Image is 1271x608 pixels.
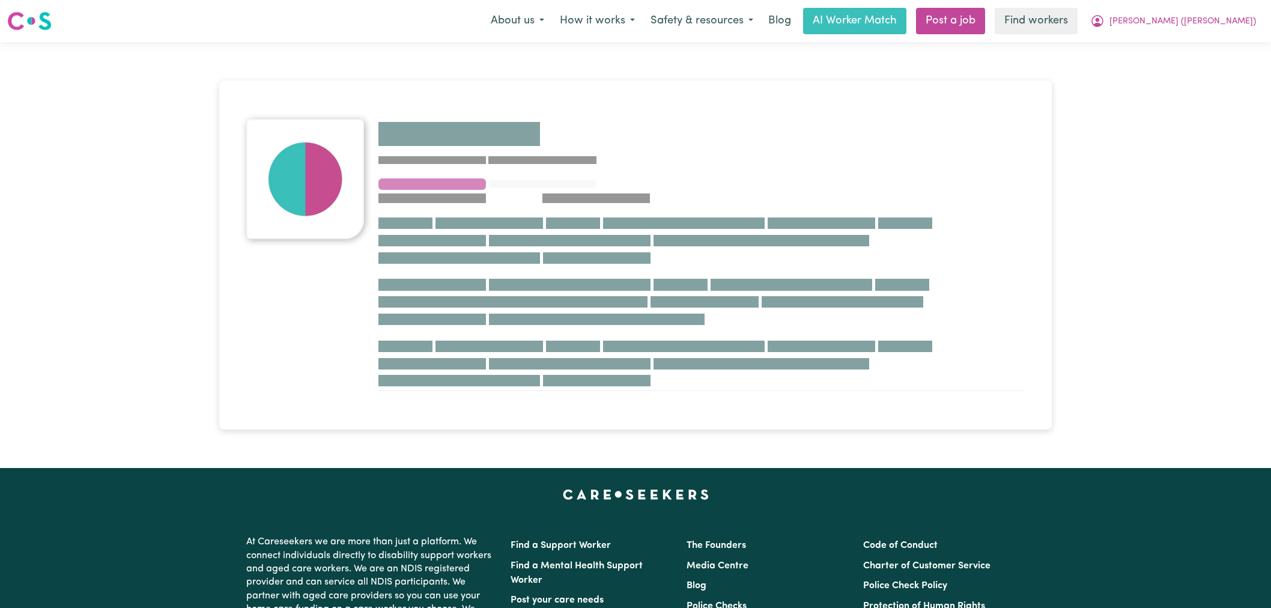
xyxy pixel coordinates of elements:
button: How it works [552,8,643,34]
a: Blog [761,8,798,34]
img: Careseekers logo [7,10,52,32]
a: AI Worker Match [803,8,906,34]
a: Careseekers home page [563,490,709,499]
span: [PERSON_NAME] ([PERSON_NAME]) [1109,15,1256,28]
a: Blog [687,581,706,591]
a: Careseekers logo [7,7,52,35]
a: Post a job [916,8,985,34]
a: Charter of Customer Service [863,561,990,571]
a: Find a Support Worker [511,541,611,550]
a: Post your care needs [511,595,604,605]
button: About us [483,8,552,34]
a: Find a Mental Health Support Worker [511,561,643,585]
a: The Founders [687,541,746,550]
a: Find workers [995,8,1078,34]
a: Media Centre [687,561,748,571]
button: My Account [1082,8,1264,34]
a: Code of Conduct [863,541,938,550]
button: Safety & resources [643,8,761,34]
a: Police Check Policy [863,581,947,591]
